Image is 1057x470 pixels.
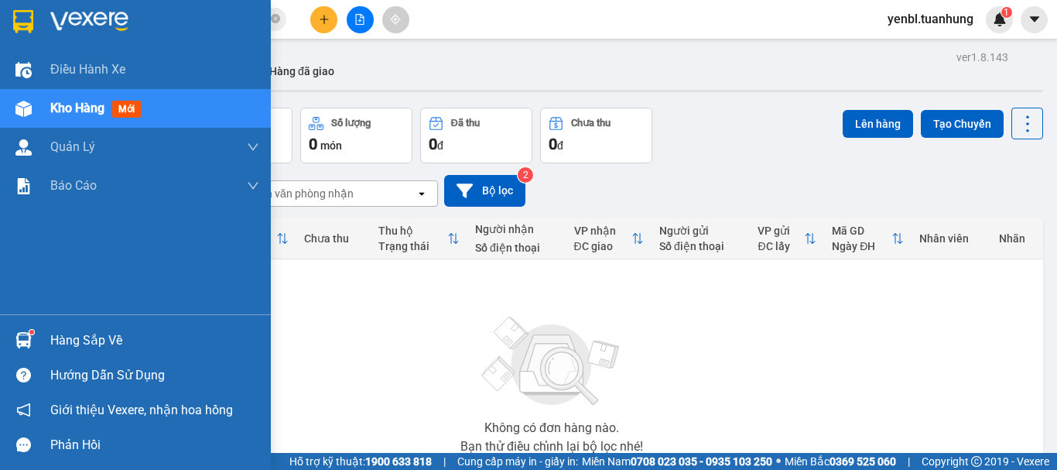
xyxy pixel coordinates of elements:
span: mới [112,101,141,118]
strong: 0369 525 060 [830,455,896,468]
img: warehouse-icon [15,101,32,117]
span: đ [437,139,443,152]
div: Đã thu [451,118,480,129]
div: Số điện thoại [475,242,558,254]
div: Thu hộ [378,225,447,237]
button: Tạo Chuyến [921,110,1004,138]
button: Hàng đã giao [257,53,347,90]
th: Toggle SortBy [371,218,467,259]
div: Số điện thoại [659,240,742,252]
span: Điều hành xe [50,60,125,79]
span: Báo cáo [50,176,97,195]
th: Toggle SortBy [824,218,912,259]
button: Đã thu0đ [420,108,532,163]
span: Quản Lý [50,137,95,156]
button: Bộ lọc [444,175,525,207]
div: Số lượng [331,118,371,129]
div: Hàng sắp về [50,329,259,352]
span: file-add [354,14,365,25]
span: yenbl.tuanhung [875,9,986,29]
img: warehouse-icon [15,139,32,156]
span: Kho hàng [50,101,104,115]
img: warehouse-icon [15,62,32,78]
th: Toggle SortBy [750,218,824,259]
span: down [247,180,259,192]
div: Trạng thái [378,240,447,252]
span: copyright [971,456,982,467]
span: ⚪️ [776,458,781,465]
button: aim [382,6,409,33]
span: 0 [309,135,317,153]
sup: 1 [1001,7,1012,18]
div: ĐC lấy [758,240,804,252]
span: caret-down [1028,12,1042,26]
sup: 2 [518,167,533,183]
span: 0 [549,135,557,153]
button: Chưa thu0đ [540,108,652,163]
div: Phản hồi [50,434,259,457]
span: 1 [1004,7,1009,18]
span: đ [557,139,563,152]
button: plus [310,6,337,33]
div: Mã GD [832,225,891,237]
div: Chưa thu [571,118,611,129]
span: Giới thiệu Vexere, nhận hoa hồng [50,400,233,420]
img: svg+xml;base64,PHN2ZyBjbGFzcz0ibGlzdC1wbHVnX19zdmciIHhtbG5zPSJodHRwOi8vd3d3LnczLm9yZy8yMDAwL3N2Zy... [474,307,629,416]
span: Cung cấp máy in - giấy in: [457,453,578,470]
span: close-circle [271,12,280,27]
img: icon-new-feature [993,12,1007,26]
div: Người nhận [475,223,558,235]
span: message [16,437,31,452]
svg: open [416,187,428,200]
div: Chọn văn phòng nhận [247,186,354,201]
div: Chưa thu [304,232,363,245]
img: solution-icon [15,178,32,194]
div: ĐC giao [574,240,632,252]
span: Miền Bắc [785,453,896,470]
span: close-circle [271,14,280,23]
img: warehouse-icon [15,332,32,348]
span: notification [16,403,31,417]
button: Số lượng0món [300,108,412,163]
div: Người gửi [659,225,742,237]
span: 0 [429,135,437,153]
strong: 0708 023 035 - 0935 103 250 [631,455,772,468]
div: VP nhận [574,225,632,237]
sup: 1 [29,330,34,334]
th: Toggle SortBy [566,218,652,259]
div: Hướng dẫn sử dụng [50,364,259,387]
span: plus [319,14,330,25]
button: caret-down [1021,6,1048,33]
div: Không có đơn hàng nào. [484,422,619,434]
div: Bạn thử điều chỉnh lại bộ lọc nhé! [460,441,643,453]
span: món [320,139,342,152]
span: down [247,141,259,153]
div: Nhân viên [919,232,983,245]
button: Lên hàng [843,110,913,138]
button: file-add [347,6,374,33]
span: Miền Nam [582,453,772,470]
span: question-circle [16,368,31,383]
span: | [443,453,446,470]
img: logo-vxr [13,10,33,33]
div: VP gửi [758,225,804,237]
div: ver 1.8.143 [956,49,1008,66]
strong: 1900 633 818 [365,455,432,468]
span: | [908,453,910,470]
div: Ngày ĐH [832,240,891,252]
div: Nhãn [999,232,1035,245]
span: Hỗ trợ kỹ thuật: [289,453,432,470]
span: aim [390,14,401,25]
